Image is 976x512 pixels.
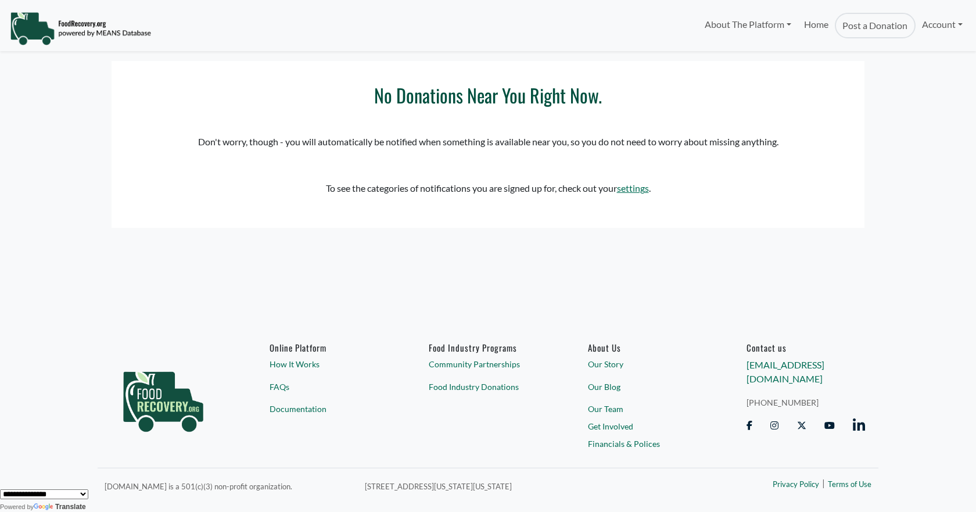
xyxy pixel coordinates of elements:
[617,182,649,194] a: settings
[429,342,547,353] h6: Food Industry Programs
[588,420,706,432] a: Get Involved
[747,342,865,353] h6: Contact us
[270,358,388,370] a: How It Works
[588,342,706,353] a: About Us
[270,403,388,415] a: Documentation
[698,13,797,36] a: About The Platform
[111,342,216,453] img: food_recovery_green_logo-76242d7a27de7ed26b67be613a865d9c9037ba317089b267e0515145e5e51427.png
[135,181,841,195] p: To see the categories of notifications you are signed up for, check out your .
[822,476,825,490] span: |
[135,84,841,106] h2: No Donations Near You Right Now.
[10,11,151,46] img: NavigationLogo_FoodRecovery-91c16205cd0af1ed486a0f1a7774a6544ea792ac00100771e7dd3ec7c0e58e41.png
[270,342,388,353] h6: Online Platform
[747,396,865,408] a: [PHONE_NUMBER]
[588,403,706,415] a: Our Team
[270,380,388,392] a: FAQs
[365,479,676,493] p: [STREET_ADDRESS][US_STATE][US_STATE]
[916,13,969,36] a: Account
[773,479,819,490] a: Privacy Policy
[588,358,706,370] a: Our Story
[747,359,824,384] a: [EMAIL_ADDRESS][DOMAIN_NAME]
[135,135,841,149] p: Don't worry, though - you will automatically be notified when something is available near you, so...
[34,503,55,511] img: Google Translate
[828,479,871,490] a: Terms of Use
[835,13,915,38] a: Post a Donation
[105,479,351,493] p: [DOMAIN_NAME] is a 501(c)(3) non-profit organization.
[429,380,547,392] a: Food Industry Donations
[429,358,547,370] a: Community Partnerships
[798,13,835,38] a: Home
[588,380,706,392] a: Our Blog
[34,503,86,511] a: Translate
[588,437,706,449] a: Financials & Polices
